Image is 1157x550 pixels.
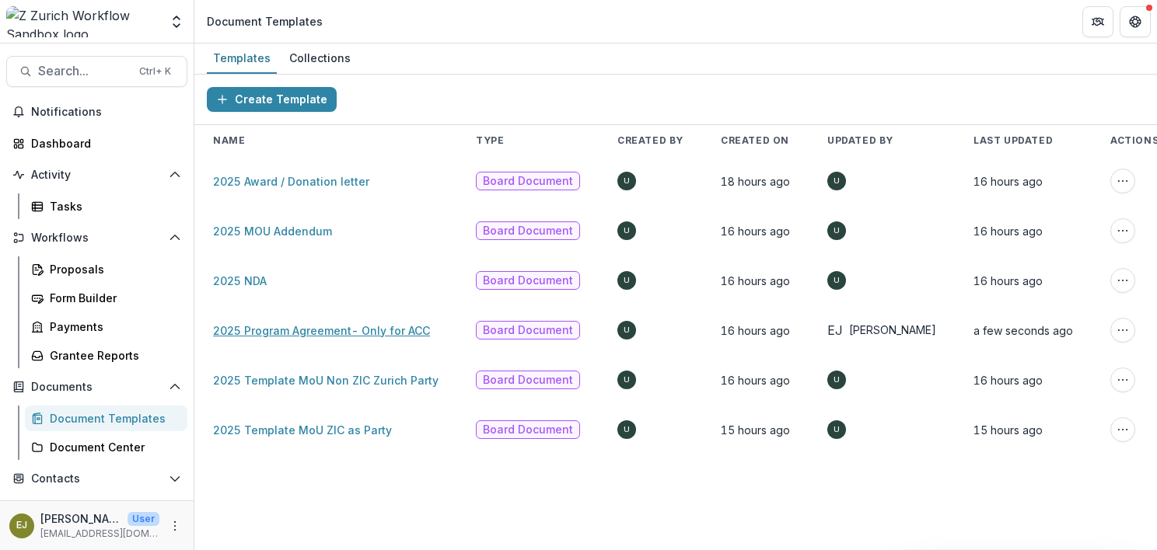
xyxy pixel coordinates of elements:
[721,423,790,437] span: 15 hours ago
[25,285,187,311] a: Form Builder
[50,319,175,335] div: Payments
[1110,218,1135,243] button: More Action
[213,225,332,238] a: 2025 MOU Addendum
[973,423,1043,437] span: 15 hours ago
[6,466,187,491] button: Open Contacts
[25,343,187,368] a: Grantee Reports
[624,277,630,284] div: Unknown
[973,175,1043,188] span: 16 hours ago
[809,125,955,156] th: Updated By
[283,47,357,69] div: Collections
[50,198,175,214] div: Tasks
[6,131,187,156] a: Dashboard
[207,13,323,30] div: Document Templates
[166,517,184,535] button: More
[1110,169,1135,193] button: More Action
[973,225,1043,238] span: 16 hours ago
[136,63,174,80] div: Ctrl + K
[955,125,1092,156] th: Last Updated
[40,510,121,527] p: [PERSON_NAME]
[128,512,159,526] p: User
[483,225,573,238] span: Board Document
[6,99,187,124] button: Notifications
[624,426,630,433] div: Unknown
[50,410,175,426] div: Document Templates
[207,47,277,69] div: Templates
[483,175,573,188] span: Board Document
[25,406,187,431] a: Document Templates
[50,347,175,364] div: Grantee Reports
[31,106,181,119] span: Notifications
[213,175,369,188] a: 2025 Award / Donation letter
[721,374,790,387] span: 16 hours ago
[834,376,840,384] div: Unknown
[721,225,790,238] span: 16 hours ago
[38,64,130,78] span: Search...
[6,225,187,250] button: Open Workflows
[834,426,840,433] div: Unknown
[1082,6,1113,37] button: Partners
[213,324,430,337] a: 2025 Program Agreement- Only for ACC
[624,177,630,185] div: Unknown
[624,227,630,235] div: Unknown
[283,44,357,74] a: Collections
[599,125,702,156] th: Created By
[973,324,1073,337] span: a few seconds ago
[31,381,163,394] span: Documents
[25,314,187,339] a: Payments
[31,169,163,182] span: Activity
[50,439,175,455] div: Document Center
[6,6,159,37] img: Z Zurich Workflow Sandbox logo
[213,374,439,387] a: 2025 Template MoU Non ZIC Zurich Party
[834,177,840,185] div: Unknown
[1110,318,1135,343] button: More Action
[6,374,187,399] button: Open Documents
[25,193,187,219] a: Tasks
[16,520,27,531] div: Emelie Jutblad
[721,175,790,188] span: 18 hours ago
[50,290,175,306] div: Form Builder
[207,44,277,74] a: Templates
[457,125,599,156] th: Type
[1120,6,1151,37] button: Get Help
[624,326,630,334] div: Unknown
[721,324,790,337] span: 16 hours ago
[50,261,175,277] div: Proposals
[827,324,843,336] div: Emelie Jutblad
[483,274,573,287] span: Board Document
[194,125,457,156] th: Name
[702,125,809,156] th: Created On
[207,87,337,112] button: Create Template
[973,374,1043,387] span: 16 hours ago
[213,423,392,437] a: 2025 Template MoU ZIC as Party
[1110,367,1135,392] button: More Action
[166,6,187,37] button: Open entity switcher
[624,376,630,384] div: Unknown
[834,227,840,235] div: Unknown
[721,274,790,287] span: 16 hours ago
[6,162,187,187] button: Open Activity
[483,423,573,437] span: Board Document
[483,324,573,337] span: Board Document
[201,10,329,33] nav: breadcrumb
[849,322,936,338] span: [PERSON_NAME]
[31,472,163,486] span: Contacts
[213,274,267,287] a: 2025 NDA
[483,374,573,387] span: Board Document
[25,256,187,282] a: Proposals
[25,434,187,460] a: Document Center
[31,231,163,245] span: Workflows
[973,274,1043,287] span: 16 hours ago
[834,277,840,284] div: Unknown
[1110,268,1135,293] button: More Action
[1110,417,1135,442] button: More Action
[31,135,175,151] div: Dashboard
[6,56,187,87] button: Search...
[40,527,159,541] p: [EMAIL_ADDRESS][DOMAIN_NAME]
